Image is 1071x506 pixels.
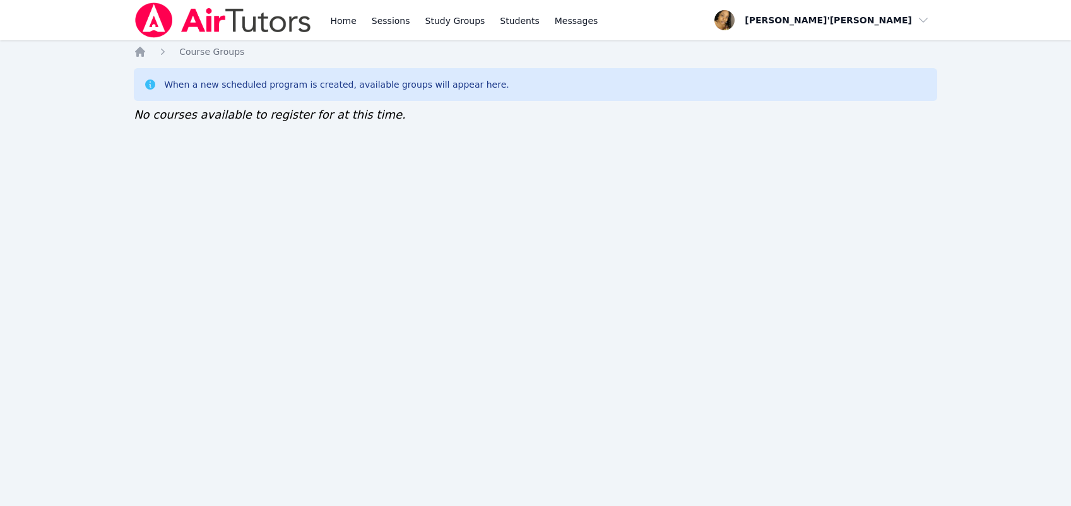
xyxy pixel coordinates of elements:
[179,45,244,58] a: Course Groups
[134,3,312,38] img: Air Tutors
[134,45,937,58] nav: Breadcrumb
[179,47,244,57] span: Course Groups
[555,15,598,27] span: Messages
[164,78,509,91] div: When a new scheduled program is created, available groups will appear here.
[134,108,406,121] span: No courses available to register for at this time.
